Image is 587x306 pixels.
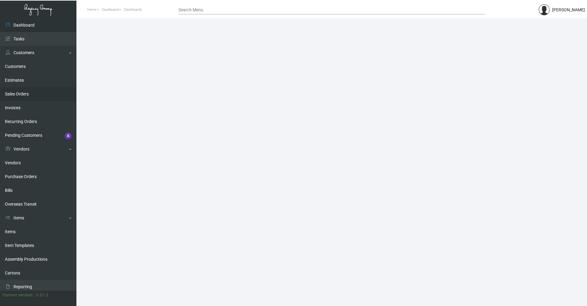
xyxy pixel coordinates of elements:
div: 0.51.2 [36,292,48,298]
span: Dashboard [102,8,118,12]
div: [PERSON_NAME] [552,7,585,13]
div: Current version: [2,292,34,298]
span: Home [87,8,96,12]
img: admin@bootstrapmaster.com [539,4,550,15]
span: Dashboards [124,8,142,12]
